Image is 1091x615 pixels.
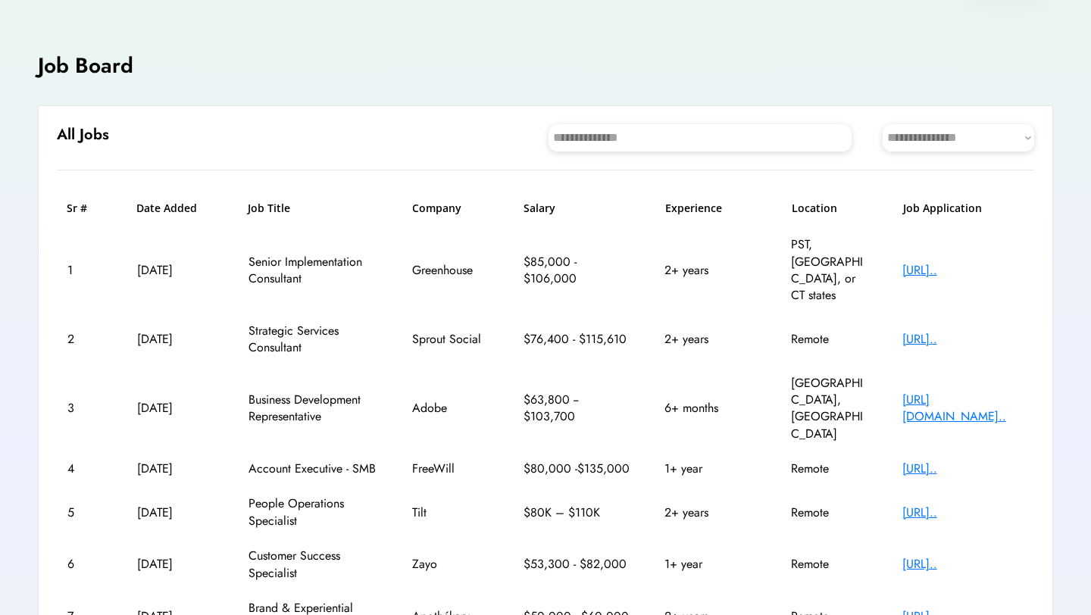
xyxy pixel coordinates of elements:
div: [DATE] [137,460,213,477]
div: $85,000 - $106,000 [524,254,630,288]
div: 2 [67,331,102,348]
div: Tilt [412,504,488,521]
div: Business Development Representative [249,392,377,426]
h6: Experience [665,201,756,216]
div: [GEOGRAPHIC_DATA], [GEOGRAPHIC_DATA] [791,375,867,443]
div: $76,400 - $115,610 [524,331,630,348]
div: People Operations Specialist [249,495,377,529]
div: [URL].. [902,460,1024,477]
div: $80,000 -$135,000 [524,460,630,477]
div: 5 [67,504,102,521]
h6: Sr # [67,201,101,216]
div: [DATE] [137,262,213,279]
div: Sprout Social [412,331,488,348]
div: PST, [GEOGRAPHIC_DATA], or CT states [791,236,867,304]
div: Adobe [412,400,488,417]
div: Senior Implementation Consultant [249,254,377,288]
div: Remote [791,556,867,573]
div: [DATE] [137,400,213,417]
div: [DATE] [137,556,213,573]
div: 4 [67,460,102,477]
div: 6 [67,556,102,573]
div: Zayo [412,556,488,573]
div: 2+ years [664,331,755,348]
div: [URL].. [902,556,1024,573]
div: [URL].. [902,331,1024,348]
div: 2+ years [664,504,755,521]
h6: Location [792,201,867,216]
div: Greenhouse [412,262,488,279]
div: 1+ year [664,460,755,477]
div: Remote [791,504,867,521]
div: 3 [67,400,102,417]
div: [URL][DOMAIN_NAME].. [902,392,1024,426]
h6: Salary [524,201,630,216]
div: [URL].. [902,262,1024,279]
div: [URL].. [902,504,1024,521]
div: $80K – $110K [524,504,630,521]
div: Account Executive - SMB [249,460,377,477]
div: 2+ years [664,262,755,279]
div: FreeWill [412,460,488,477]
div: Customer Success Specialist [249,548,377,582]
div: 6+ months [664,400,755,417]
div: [DATE] [137,504,213,521]
h6: All Jobs [57,124,109,145]
div: Remote [791,460,867,477]
h4: Job Board [38,51,133,80]
div: $53,300 - $82,000 [524,556,630,573]
h6: Company [412,201,488,216]
h6: Job Application [903,201,1024,216]
div: 1+ year [664,556,755,573]
div: [DATE] [137,331,213,348]
div: 1 [67,262,102,279]
h6: Job Title [248,201,290,216]
div: Remote [791,331,867,348]
div: $63,800 -- $103,700 [524,392,630,426]
h6: Date Added [136,201,212,216]
div: Strategic Services Consultant [249,323,377,357]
